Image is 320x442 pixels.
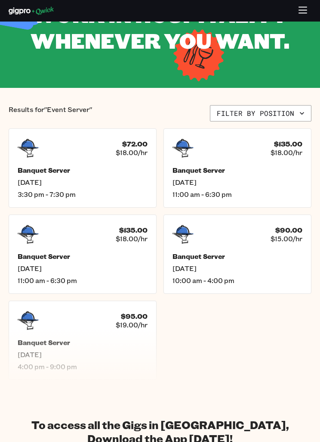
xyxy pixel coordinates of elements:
a: $135.00$18.00/hrBanquet Server[DATE]11:00 am - 6:30 pm [9,215,157,294]
span: 11:00 am - 6:30 pm [18,276,148,285]
span: WORK IN HOSPITALITY WHENEVER YOU WANT. [31,0,289,54]
span: 11:00 am - 6:30 pm [172,190,302,199]
span: $18.00/hr [116,234,148,243]
span: [DATE] [172,264,302,273]
span: 10:00 am - 4:00 pm [172,276,302,285]
a: $135.00$18.00/hrBanquet Server[DATE]11:00 am - 6:30 pm [163,128,311,208]
h4: $90.00 [275,226,302,234]
span: 3:30 pm - 7:30 pm [18,190,148,199]
span: $18.00/hr [116,148,148,157]
span: [DATE] [172,178,302,187]
span: 4:00 pm - 9:00 pm [18,362,148,371]
span: $18.00/hr [271,148,302,157]
span: [DATE] [18,350,148,359]
a: $95.00$19.00/hrBanquet Server[DATE]4:00 pm - 9:00 pm [9,301,157,380]
button: Filter by position [210,105,311,121]
p: Results for "Event Server" [9,105,92,121]
h5: Banquet Server [172,252,302,261]
h5: Banquet Server [172,166,302,174]
h4: $135.00 [119,226,148,234]
h5: Banquet Server [18,338,148,347]
span: $15.00/hr [271,234,302,243]
h4: $95.00 [121,312,148,321]
h4: $135.00 [274,140,302,148]
h5: Banquet Server [18,166,148,174]
span: [DATE] [18,264,148,273]
h4: $72.00 [122,140,148,148]
a: $72.00$18.00/hrBanquet Server[DATE]3:30 pm - 7:30 pm [9,128,157,208]
h5: Banquet Server [18,252,148,261]
span: $19.00/hr [116,321,148,329]
span: [DATE] [18,178,148,187]
a: $90.00$15.00/hrBanquet Server[DATE]10:00 am - 4:00 pm [163,215,311,294]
